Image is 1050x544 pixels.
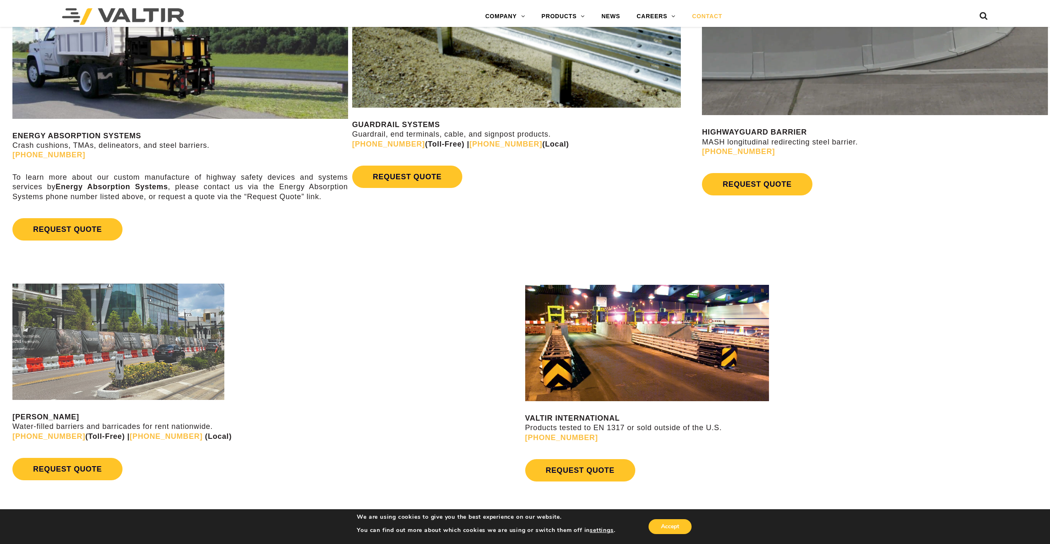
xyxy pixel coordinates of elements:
[12,412,523,441] p: Water-filled barriers and barricades for rent nationwide.
[352,120,440,129] strong: GUARDRAIL SYSTEMS
[590,527,613,534] button: settings
[525,284,769,401] img: contact us valtir international
[593,8,628,25] a: NEWS
[477,8,533,25] a: COMPANY
[12,432,85,440] a: [PHONE_NUMBER]
[62,8,184,25] img: Valtir
[357,513,615,521] p: We are using cookies to give you the best experience on our website.
[130,432,202,440] a: [PHONE_NUMBER]
[205,432,232,440] strong: (Local)
[525,459,635,481] a: REQUEST QUOTE
[12,131,348,160] p: Crash cushions, TMAs, delineators, and steel barriers.
[525,414,620,422] strong: VALTIR INTERNATIONAL
[702,128,807,136] strong: HIGHWAYGUARD BARRIER
[702,147,775,156] a: [PHONE_NUMBER]
[55,183,168,191] strong: Energy Absorption Systems
[649,519,692,534] button: Accept
[533,8,593,25] a: PRODUCTS
[352,166,462,188] a: REQUEST QUOTE
[12,132,141,140] strong: ENERGY ABSORPTION SYSTEMS
[352,140,569,148] strong: (Toll-Free) | (Local)
[628,8,684,25] a: CAREERS
[12,218,123,241] a: REQUEST QUOTE
[357,527,615,534] p: You can find out more about which cookies we are using or switch them off in .
[12,284,224,400] img: Rentals contact us image
[12,458,123,480] a: REQUEST QUOTE
[684,8,730,25] a: CONTACT
[469,140,542,148] a: [PHONE_NUMBER]
[702,173,812,195] a: REQUEST QUOTE
[12,151,85,159] a: [PHONE_NUMBER]
[12,173,348,202] p: To learn more about our custom manufacture of highway safety devices and systems services by , pl...
[352,140,425,148] a: [PHONE_NUMBER]
[525,433,598,442] a: [PHONE_NUMBER]
[12,413,79,421] strong: [PERSON_NAME]
[12,432,130,440] strong: (Toll-Free) |
[702,128,1048,156] p: MASH longitudinal redirecting steel barrier.
[352,120,698,149] p: Guardrail, end terminals, cable, and signpost products.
